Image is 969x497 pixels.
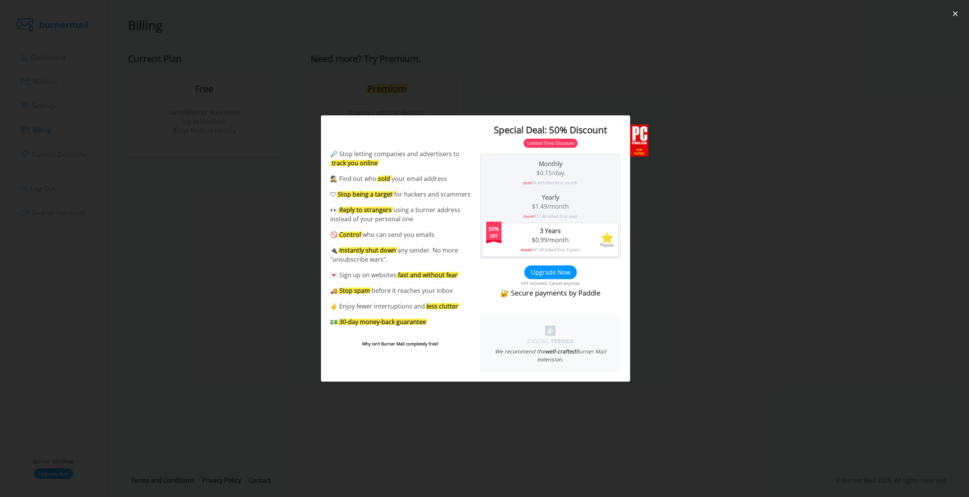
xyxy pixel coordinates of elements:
[485,159,615,168] div: Monthly
[524,214,534,219] span: $34.99
[489,347,612,363] div: We recommend the Burner Mail extension.
[485,235,615,245] div: $0.99/month
[949,8,961,20] button: close
[523,180,578,185] span: $4.49 billed first month
[338,232,362,238] div: Control
[338,207,393,213] div: Reply to strangers
[524,213,578,219] span: $17.49 billed first year
[330,267,471,283] li: 💌 Sign up on websites
[630,125,648,157] img: PCMag Top Rated Product
[600,243,614,248] span: Popular
[330,314,471,329] li: 💵
[338,288,372,294] div: Stop spam
[330,171,471,187] li: 🕵 Find out who your email address
[330,227,471,243] li: 🚫 who can send you emails
[330,283,471,299] li: 🚚 before it reaches your inbox
[480,125,621,135] h1: Special Deal: 50% Discount
[396,272,459,278] div: fast and without fear
[425,303,460,309] div: less clutter
[338,247,397,253] div: Instantly shut down
[524,265,577,279] button: Upgrade Now
[330,202,471,227] li: 👀 using a burner address instead of your personal one
[486,222,501,240] div: Off
[521,247,580,252] span: $37.49 billed first 3 years
[485,226,615,235] div: 3 Years
[545,348,576,355] strong: well-crafted
[330,149,471,171] li: 🔎 Stop letting companies and advertisers to
[377,176,392,182] div: sold
[330,299,471,314] li: ✌️ Enjoy fewer interruptions and
[485,168,615,177] div: $0.15/day
[330,160,379,166] div: track you online
[600,232,614,243] span: ⭐️
[480,279,621,288] span: VAT included. Cancel anytime.
[330,187,471,202] li: 🛡 for hackers and scammers
[330,243,471,267] li: 🔌 any sender. No more "unsubscribe wars".
[362,341,439,347] a: Why isn't Burner Mail completely free?
[338,319,428,325] div: 30-day money-back guarantee
[523,181,532,185] span: $8.99
[528,326,573,344] img: Digital trends
[336,191,394,197] div: Stop being a target
[521,248,531,252] span: $74.99
[485,193,615,202] div: Yearly
[485,202,615,211] div: $1.49/month
[524,139,578,148] div: Limited Time Discount
[488,225,500,233] span: 50%
[480,288,621,298] span: 🔐 Secure payments by Paddle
